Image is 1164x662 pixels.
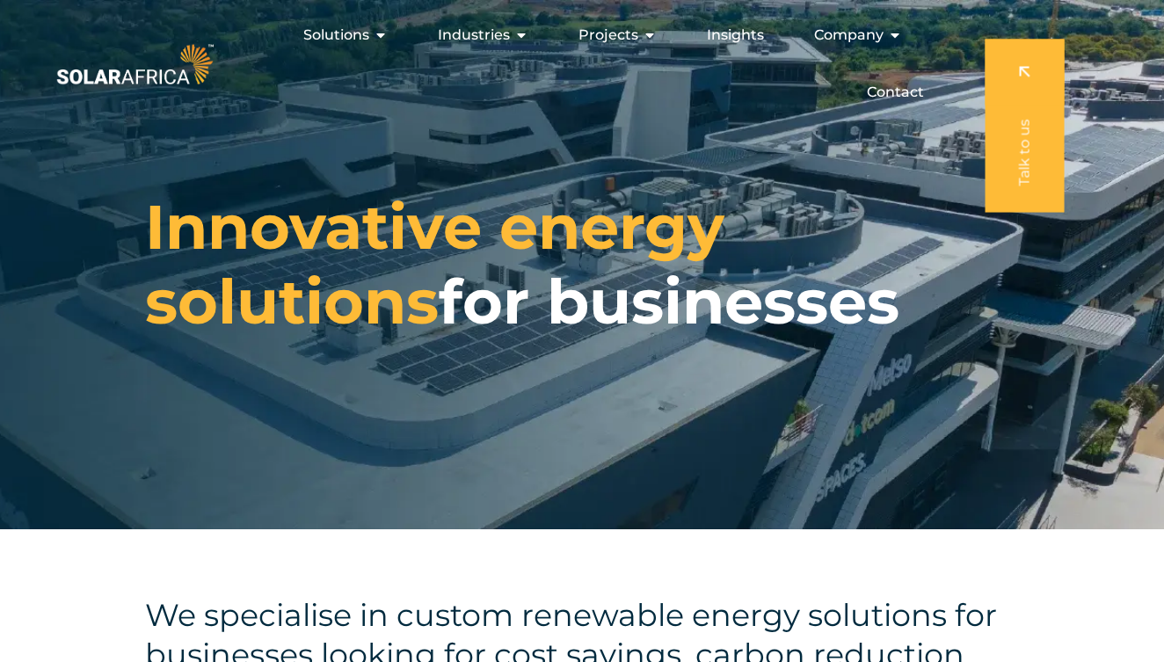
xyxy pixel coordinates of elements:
[707,25,764,46] a: Insights
[145,189,724,339] span: Innovative energy solutions
[217,18,938,110] nav: Menu
[814,25,884,46] span: Company
[438,25,510,46] span: Industries
[145,190,1019,339] h1: for businesses
[217,18,938,110] div: Menu Toggle
[578,25,638,46] span: Projects
[867,82,924,103] a: Contact
[303,25,369,46] span: Solutions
